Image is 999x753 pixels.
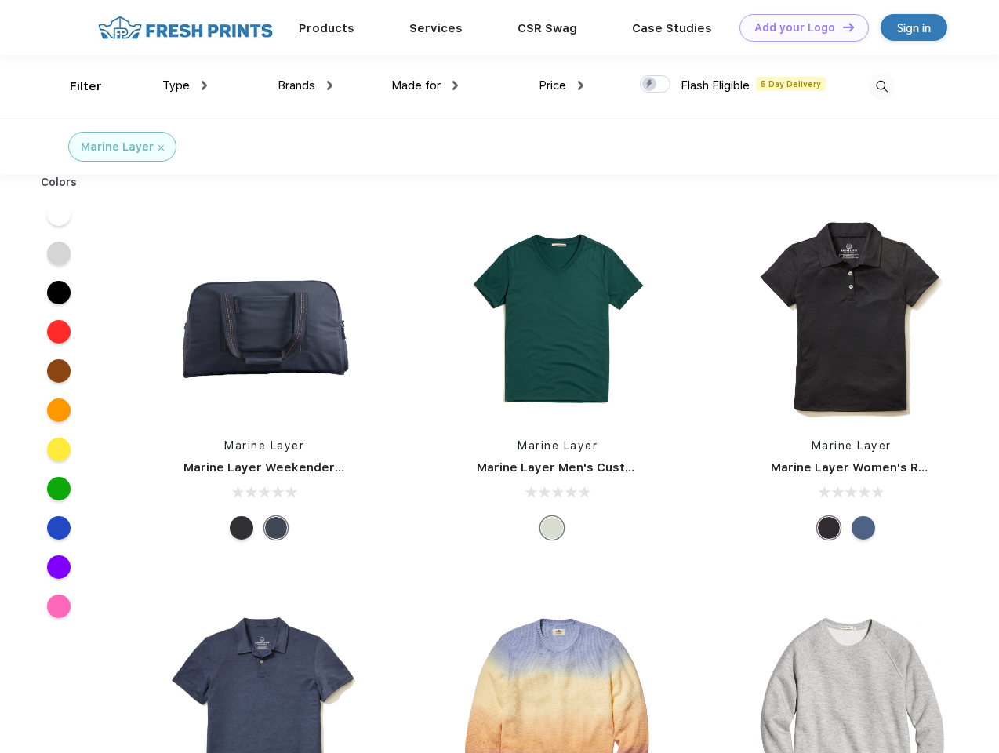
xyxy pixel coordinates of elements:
img: dropdown.png [202,81,207,90]
div: Navy [852,516,875,540]
div: Colors [29,174,89,191]
div: Navy [264,516,288,540]
span: Brands [278,78,315,93]
img: func=resize&h=266 [160,213,369,422]
div: Black [817,516,841,540]
div: Filter [70,78,102,96]
a: Sign in [881,14,947,41]
img: func=resize&h=266 [747,213,956,422]
div: Add your Logo [754,21,835,35]
a: Marine Layer [518,439,598,452]
img: fo%20logo%202.webp [93,14,278,42]
img: dropdown.png [327,81,332,90]
img: filter_cancel.svg [158,145,164,151]
span: 5 Day Delivery [756,77,826,91]
span: Made for [391,78,441,93]
span: Type [162,78,190,93]
img: func=resize&h=266 [453,213,662,422]
img: dropdown.png [452,81,458,90]
span: Flash Eligible [681,78,750,93]
img: dropdown.png [578,81,583,90]
a: Marine Layer [812,439,892,452]
a: Products [299,21,354,35]
img: desktop_search.svg [869,74,895,100]
a: Marine Layer Men's Custom Dyed Signature V-Neck [477,460,787,475]
div: Phantom [230,516,253,540]
div: Any Color [540,516,564,540]
a: Services [409,21,463,35]
a: CSR Swag [518,21,577,35]
a: Marine Layer Weekender Bag [183,460,361,475]
span: Price [539,78,566,93]
img: DT [843,23,854,31]
div: Marine Layer [81,139,154,155]
div: Sign in [897,19,931,37]
a: Marine Layer [224,439,304,452]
